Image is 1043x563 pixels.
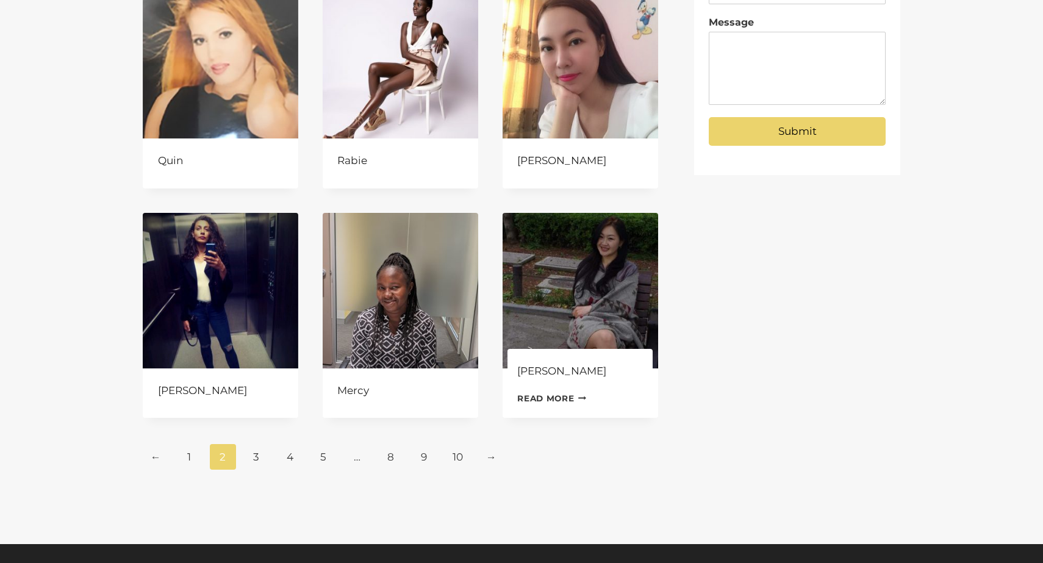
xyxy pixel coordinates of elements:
a: Page 3 [243,444,270,470]
a: ← [143,444,169,470]
a: Page 8 [378,444,404,470]
a: [PERSON_NAME] [517,154,606,167]
a: [PERSON_NAME] [158,384,247,396]
a: → [478,444,504,470]
a: Rabie [337,154,367,167]
img: Mercy [323,213,478,368]
a: Mercy [337,384,369,396]
img: Ana [143,213,298,368]
a: Page 10 [445,444,471,470]
img: Sara [503,213,658,368]
a: Page 1 [176,444,203,470]
span: Page 2 [210,444,236,470]
a: Page 4 [277,444,303,470]
span: … [344,444,370,470]
a: Page 5 [310,444,337,470]
label: Message [709,16,886,29]
a: Read more about “Sara” [517,389,587,407]
a: Quin [158,154,183,167]
a: [PERSON_NAME] [517,365,606,377]
nav: Product Pagination [143,444,658,470]
button: Submit [709,117,886,146]
a: Page 9 [411,444,437,470]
